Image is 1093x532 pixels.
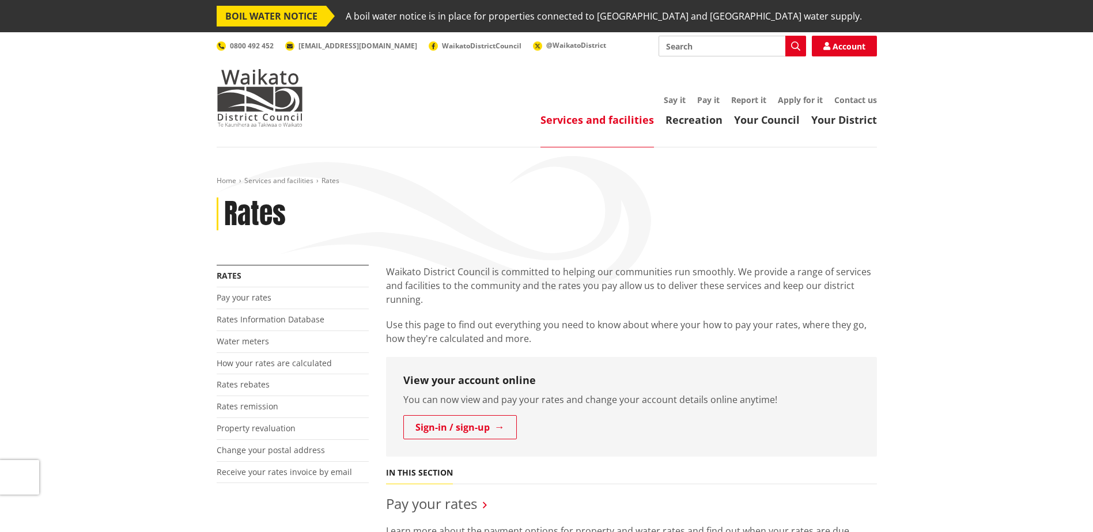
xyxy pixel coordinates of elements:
a: Apply for it [778,94,823,105]
span: WaikatoDistrictCouncil [442,41,521,51]
p: Waikato District Council is committed to helping our communities run smoothly. We provide a range... [386,265,877,306]
a: Water meters [217,336,269,347]
span: 0800 492 452 [230,41,274,51]
a: Services and facilities [244,176,313,185]
a: Pay your rates [386,494,477,513]
a: 0800 492 452 [217,41,274,51]
a: Your District [811,113,877,127]
span: BOIL WATER NOTICE [217,6,326,26]
h1: Rates [224,197,286,231]
h3: View your account online [403,374,860,387]
a: Report it [731,94,766,105]
a: How your rates are calculated [217,358,332,368]
a: Rates [217,270,241,281]
a: Home [217,176,236,185]
a: Change your postal address [217,444,325,455]
p: Use this page to find out everything you need to know about where your how to pay your rates, whe... [386,318,877,345]
a: Rates Information Database [217,314,324,325]
a: Pay it [697,94,720,105]
a: Rates rebates [217,379,270,390]
span: [EMAIL_ADDRESS][DOMAIN_NAME] [298,41,417,51]
input: Search input [659,36,806,56]
span: Rates [322,176,339,185]
span: @WaikatoDistrict [546,40,606,50]
a: WaikatoDistrictCouncil [429,41,521,51]
h5: In this section [386,468,453,478]
a: Account [812,36,877,56]
a: Contact us [834,94,877,105]
a: Pay your rates [217,292,271,303]
a: [EMAIL_ADDRESS][DOMAIN_NAME] [285,41,417,51]
span: A boil water notice is in place for properties connected to [GEOGRAPHIC_DATA] and [GEOGRAPHIC_DAT... [346,6,862,26]
a: Rates remission [217,401,278,412]
p: You can now view and pay your rates and change your account details online anytime! [403,393,860,406]
a: Services and facilities [540,113,654,127]
img: Waikato District Council - Te Kaunihera aa Takiwaa o Waikato [217,69,303,127]
nav: breadcrumb [217,176,877,186]
a: Say it [664,94,686,105]
a: Property revaluation [217,423,296,434]
a: Receive your rates invoice by email [217,466,352,477]
a: Recreation [665,113,723,127]
a: Sign-in / sign-up [403,415,517,439]
a: @WaikatoDistrict [533,40,606,50]
a: Your Council [734,113,800,127]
